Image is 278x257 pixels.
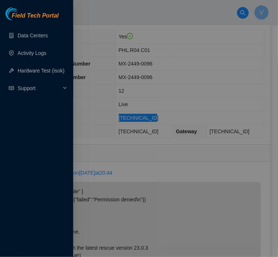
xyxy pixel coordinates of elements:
span: Field Tech Portal [12,12,59,19]
span: read [9,86,14,91]
a: Data Centers [18,33,48,38]
span: Support [18,81,61,96]
a: Hardware Test (isok) [18,68,64,74]
img: Akamai Technologies [5,7,37,20]
a: Akamai TechnologiesField Tech Portal [5,13,59,23]
a: Activity Logs [18,50,47,56]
